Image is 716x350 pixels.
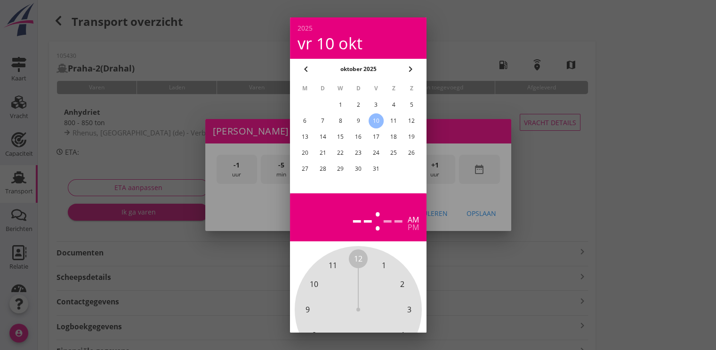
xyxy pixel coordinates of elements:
[315,129,330,144] button: 14
[386,113,401,128] button: 11
[333,129,348,144] button: 15
[403,80,420,96] th: Z
[382,201,404,234] div: --
[350,97,365,112] button: 2
[333,113,348,128] button: 8
[404,113,419,128] button: 12
[333,161,348,176] button: 29
[350,129,365,144] button: 16
[333,145,348,160] button: 22
[298,35,419,51] div: vr 10 okt
[297,145,312,160] button: 20
[368,113,383,128] button: 10
[407,304,411,315] span: 3
[400,278,404,290] span: 2
[314,80,331,96] th: D
[312,329,316,341] span: 8
[386,97,401,112] button: 4
[352,201,373,234] div: --
[300,64,312,75] i: chevron_left
[400,329,404,341] span: 4
[354,253,362,264] span: 12
[404,145,419,160] button: 26
[305,304,309,315] span: 9
[310,278,318,290] span: 10
[368,97,383,112] button: 3
[404,129,419,144] button: 19
[404,97,419,112] button: 5
[368,129,383,144] button: 17
[333,97,348,112] button: 1
[332,80,349,96] th: W
[368,145,383,160] button: 24
[386,129,401,144] button: 18
[368,161,383,176] button: 31
[373,201,382,234] span: :
[350,145,365,160] button: 23
[386,145,401,160] button: 25
[297,113,312,128] button: 6
[385,80,402,96] th: Z
[350,113,365,128] button: 9
[329,260,337,271] span: 11
[315,145,330,160] button: 21
[408,223,419,231] div: pm
[315,113,330,128] button: 7
[297,80,314,96] th: M
[298,25,419,32] div: 2025
[337,62,379,76] button: oktober 2025
[405,64,416,75] i: chevron_right
[315,161,330,176] button: 28
[297,129,312,144] button: 13
[297,161,312,176] button: 27
[367,80,384,96] th: V
[381,260,386,271] span: 1
[408,216,419,223] div: am
[350,80,367,96] th: D
[350,161,365,176] button: 30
